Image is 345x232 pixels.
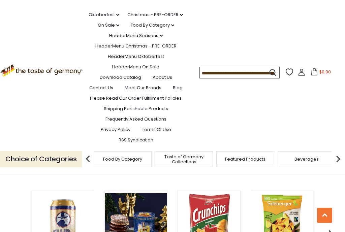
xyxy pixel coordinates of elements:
a: Food By Category [131,22,174,29]
a: RSS Syndication [119,136,153,144]
a: Meet Our Brands [125,84,161,92]
img: previous arrow [81,152,95,166]
a: Frequently Asked Questions [105,115,166,123]
img: next arrow [332,152,345,166]
a: Featured Products [225,157,265,162]
a: HeaderMenu Seasons [109,32,163,39]
a: Terms of Use [142,126,171,133]
span: $0.00 [319,69,331,75]
a: HeaderMenu On Sale [112,63,159,71]
a: Privacy Policy [101,126,130,133]
a: Shipping Perishable Products [104,105,168,112]
a: Christmas - PRE-ORDER [127,11,183,19]
a: About Us [153,74,172,81]
a: Blog [173,84,183,92]
a: Download Catalog [100,74,141,81]
a: HeaderMenu Oktoberfest [108,53,164,60]
a: On Sale [98,22,119,29]
a: Contact Us [89,84,113,92]
a: Oktoberfest [89,11,119,19]
a: HeaderMenu Christmas - PRE-ORDER [95,42,177,50]
a: Taste of Germany Collections [157,154,211,164]
a: Please Read Our Order Fulfillment Policies [90,95,182,102]
button: $0.00 [307,68,335,78]
a: Food By Category [103,157,142,162]
a: Beverages [294,157,319,162]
